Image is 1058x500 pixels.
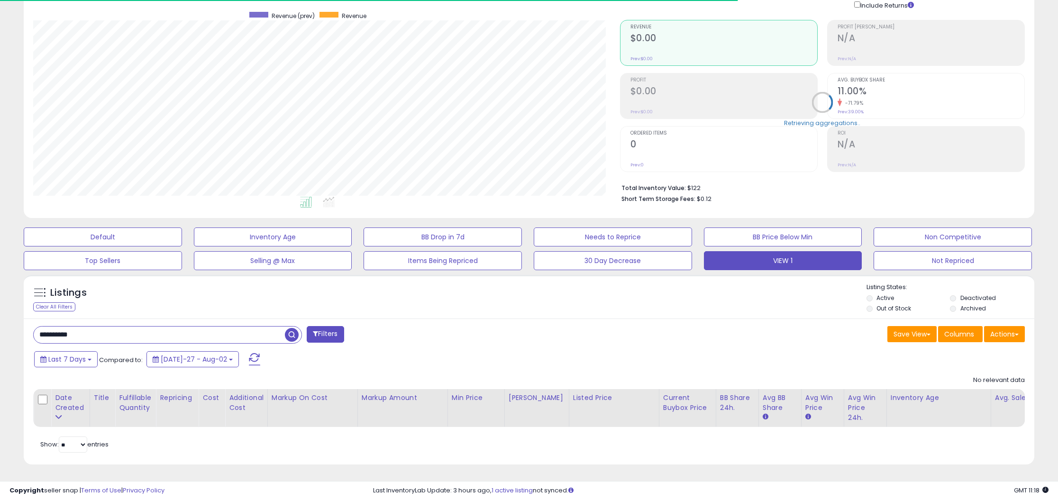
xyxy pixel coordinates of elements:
button: Not Repriced [874,251,1032,270]
div: Date Created [55,393,86,413]
div: BB Share 24h. [720,393,755,413]
button: Needs to Reprice [534,227,692,246]
label: Archived [960,304,986,312]
button: Default [24,227,182,246]
button: BB Price Below Min [704,227,862,246]
p: Listing States: [866,283,1035,292]
div: Additional Cost [229,393,264,413]
button: Inventory Age [194,227,352,246]
div: Retrieving aggregations.. [784,118,860,127]
div: Inventory Age [891,393,987,403]
h5: Listings [50,286,87,300]
th: The percentage added to the cost of goods (COGS) that forms the calculator for Min & Max prices. [267,389,357,427]
span: Columns [944,329,974,339]
div: Avg Win Price 24h. [848,393,883,423]
div: Last InventoryLab Update: 3 hours ago, not synced. [373,486,1049,495]
button: Selling @ Max [194,251,352,270]
div: Repricing [160,393,194,403]
span: Revenue [342,12,366,20]
a: Privacy Policy [123,486,164,495]
label: Active [876,294,894,302]
div: Min Price [452,393,501,403]
div: Current Buybox Price [663,393,712,413]
div: seller snap | | [9,486,164,495]
div: [PERSON_NAME] [509,393,565,403]
small: Avg BB Share. [763,413,768,421]
div: Listed Price [573,393,655,403]
div: Fulfillable Quantity [119,393,152,413]
span: 2025-08-11 11:18 GMT [1014,486,1049,495]
span: Show: entries [40,440,109,449]
button: Top Sellers [24,251,182,270]
button: Filters [307,326,344,343]
span: Revenue (prev) [272,12,315,20]
button: Items Being Repriced [364,251,522,270]
div: Cost [202,393,221,403]
strong: Copyright [9,486,44,495]
a: Terms of Use [81,486,121,495]
button: Columns [938,326,983,342]
button: Actions [984,326,1025,342]
span: [DATE]-27 - Aug-02 [161,355,227,364]
label: Out of Stock [876,304,911,312]
div: Markup Amount [362,393,444,403]
label: Deactivated [960,294,996,302]
button: Last 7 Days [34,351,98,367]
button: 30 Day Decrease [534,251,692,270]
button: BB Drop in 7d [364,227,522,246]
small: Avg Win Price. [805,413,811,421]
div: Clear All Filters [33,302,75,311]
button: Non Competitive [874,227,1032,246]
span: Compared to: [99,355,143,364]
span: Last 7 Days [48,355,86,364]
div: Title [94,393,111,403]
button: VIEW 1 [704,251,862,270]
button: Save View [887,326,937,342]
div: Avg BB Share [763,393,797,413]
div: Avg Win Price [805,393,840,413]
div: Markup on Cost [272,393,354,403]
div: No relevant data [973,376,1025,385]
a: 1 active listing [492,486,533,495]
button: [DATE]-27 - Aug-02 [146,351,239,367]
